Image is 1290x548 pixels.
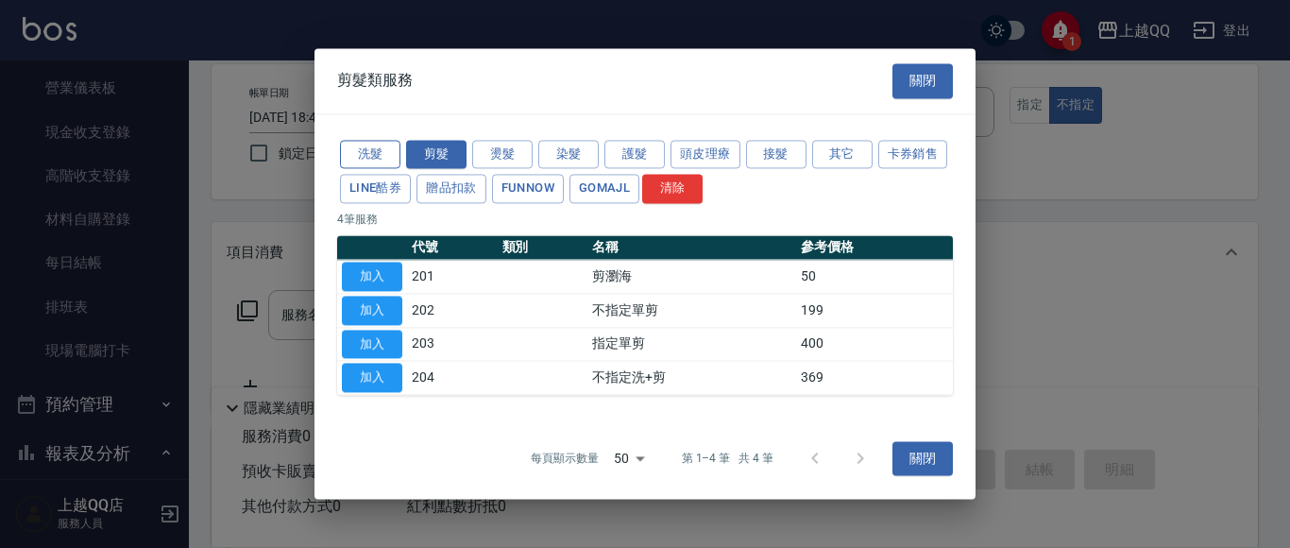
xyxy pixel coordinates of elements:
[642,175,703,204] button: 清除
[892,441,953,476] button: 關閉
[569,175,639,204] button: GOMAJL
[407,294,498,328] td: 202
[337,72,413,91] span: 剪髮類服務
[587,361,796,395] td: 不指定洗+剪
[342,330,402,359] button: 加入
[498,235,588,260] th: 類別
[892,63,953,98] button: 關閉
[407,260,498,294] td: 201
[342,262,402,291] button: 加入
[606,433,652,484] div: 50
[337,211,953,228] p: 4 筆服務
[796,260,953,294] td: 50
[587,235,796,260] th: 名稱
[340,175,411,204] button: LINE酷券
[604,140,665,169] button: 護髮
[796,361,953,395] td: 369
[407,235,498,260] th: 代號
[407,361,498,395] td: 204
[587,327,796,361] td: 指定單剪
[407,327,498,361] td: 203
[406,140,467,169] button: 剪髮
[682,451,773,468] p: 第 1–4 筆 共 4 筆
[416,175,486,204] button: 贈品扣款
[670,140,740,169] button: 頭皮理療
[538,140,599,169] button: 染髮
[531,451,599,468] p: 每頁顯示數量
[812,140,873,169] button: 其它
[796,235,953,260] th: 參考價格
[342,364,402,393] button: 加入
[587,260,796,294] td: 剪瀏海
[340,140,400,169] button: 洗髮
[878,140,948,169] button: 卡券銷售
[342,296,402,325] button: 加入
[796,294,953,328] td: 199
[746,140,806,169] button: 接髮
[492,175,564,204] button: FUNNOW
[796,327,953,361] td: 400
[472,140,533,169] button: 燙髮
[587,294,796,328] td: 不指定單剪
